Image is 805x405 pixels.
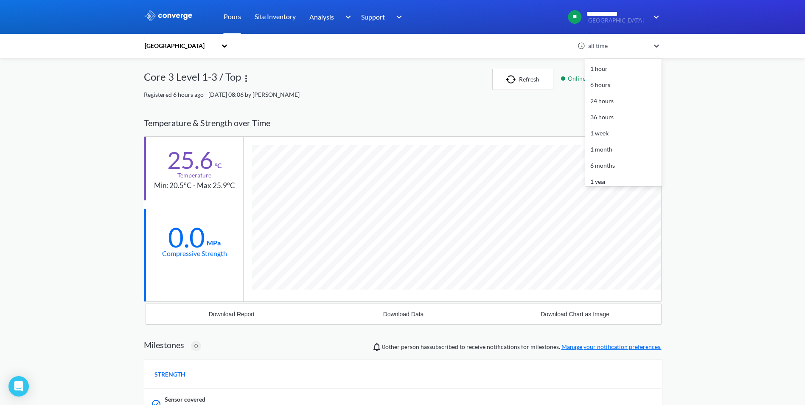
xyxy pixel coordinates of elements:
div: 0.0 [168,227,205,248]
span: Registered 6 hours ago - [DATE] 08:06 by [PERSON_NAME] [144,91,300,98]
img: more.svg [241,73,251,84]
div: 6 hours [585,77,662,93]
img: logo_ewhite.svg [144,10,193,21]
img: downArrow.svg [391,12,404,22]
div: all time [586,41,650,51]
div: 6 months [585,157,662,174]
a: Manage your notification preferences. [561,343,662,350]
span: 0 other [382,343,400,350]
div: Last read 1 minute ago [557,74,662,83]
button: Download Chart as Image [489,304,661,324]
img: downArrow.svg [648,12,662,22]
div: Temperature [177,171,211,180]
div: Min: 20.5°C - Max 25.9°C [154,180,235,191]
button: Download Report [146,304,318,324]
img: icon-clock.svg [578,42,585,50]
div: Download Data [383,311,424,318]
div: 25.6 [167,149,213,171]
span: Sensor covered [165,395,205,404]
div: Compressive Strength [162,248,227,259]
span: 0 [194,341,198,351]
div: Core 3 Level 1-3 / Top [144,69,241,90]
div: Download Chart as Image [541,311,609,318]
button: Refresh [492,69,553,90]
div: 36 hours [585,109,662,125]
span: [GEOGRAPHIC_DATA] [586,17,648,24]
div: [GEOGRAPHIC_DATA] [144,41,217,51]
div: Temperature & Strength over Time [144,110,662,136]
img: downArrow.svg [339,12,353,22]
span: person has subscribed to receive notifications for milestones. [382,342,662,352]
span: Analysis [309,11,334,22]
div: 1 month [585,141,662,157]
button: Download Data [317,304,489,324]
div: 24 hours [585,93,662,109]
img: notifications-icon.svg [372,342,382,352]
div: Open Intercom Messenger [8,376,29,397]
div: 1 year [585,174,662,190]
div: 1 hour [585,61,662,77]
div: 1 week [585,125,662,141]
h2: Milestones [144,340,184,350]
span: STRENGTH [154,370,185,379]
span: Online [568,74,588,83]
div: Download Report [209,311,255,318]
img: icon-refresh.svg [506,75,519,84]
span: Support [361,11,385,22]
